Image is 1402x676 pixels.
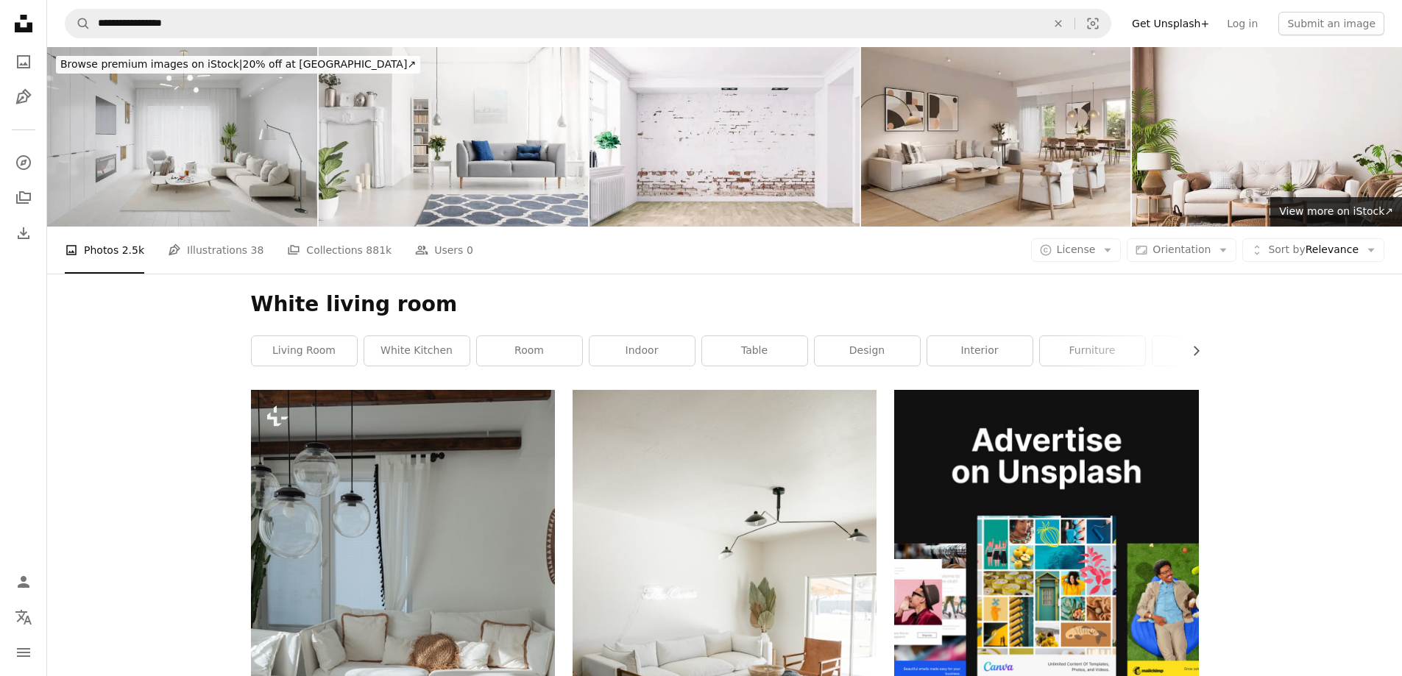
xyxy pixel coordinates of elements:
span: Orientation [1153,243,1211,255]
a: Get Unsplash+ [1123,12,1218,35]
a: white [1153,336,1258,366]
a: design [815,336,920,366]
button: scroll list to the right [1183,336,1199,366]
a: living room [252,336,357,366]
a: white kitchen [364,336,470,366]
a: furniture [1040,336,1145,366]
button: Search Unsplash [66,10,91,38]
button: Orientation [1127,238,1236,262]
button: Submit an image [1278,12,1384,35]
a: Photos [9,47,38,77]
a: View more on iStock↗ [1270,197,1402,227]
span: Sort by [1268,243,1305,255]
a: Collections 881k [287,227,392,274]
span: Relevance [1268,243,1359,257]
img: farmhouse interior living room, empty wall mockup in white room with wooden furniture and lots of... [1132,47,1402,227]
h1: White living room [251,291,1199,318]
a: Explore [9,148,38,177]
a: white sofa near brown wooden chair [573,611,877,625]
img: Digitally generated image of a fully furnished living room [861,47,1131,227]
a: interior [927,336,1033,366]
a: Collections [9,183,38,213]
button: Visual search [1075,10,1111,38]
a: Browse premium images on iStock|20% off at [GEOGRAPHIC_DATA]↗ [47,47,429,82]
span: 20% off at [GEOGRAPHIC_DATA] ↗ [60,58,416,70]
a: Log in / Sign up [9,567,38,597]
button: Menu [9,638,38,667]
button: Language [9,602,38,632]
span: View more on iStock ↗ [1279,205,1393,217]
button: License [1031,238,1122,262]
a: indoor [590,336,695,366]
a: Illustrations [9,82,38,112]
a: Illustrations 38 [168,227,263,274]
a: a living room filled with furniture and a wooden table [251,611,555,625]
a: room [477,336,582,366]
span: 881k [366,242,392,258]
span: 38 [251,242,264,258]
a: Home — Unsplash [9,9,38,41]
img: Empty retro style white room with ruined white brick wall background, moldings and windows on a side [590,47,860,227]
a: table [702,336,807,366]
a: Download History [9,218,38,248]
a: Users 0 [415,227,473,274]
button: Sort byRelevance [1242,238,1384,262]
span: 0 [467,242,473,258]
img: Side View Of Modern Living Room With Corner Sofa, Armchair, Television Set, Floor Lamp And Potted... [47,47,317,227]
span: Browse premium images on iStock | [60,58,242,70]
span: License [1057,243,1096,255]
a: Log in [1218,12,1267,35]
button: Clear [1042,10,1074,38]
img: Symmetry in design of luxury new york style living room with elegant grey couch white furniture a... [319,47,589,227]
form: Find visuals sitewide [65,9,1111,38]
